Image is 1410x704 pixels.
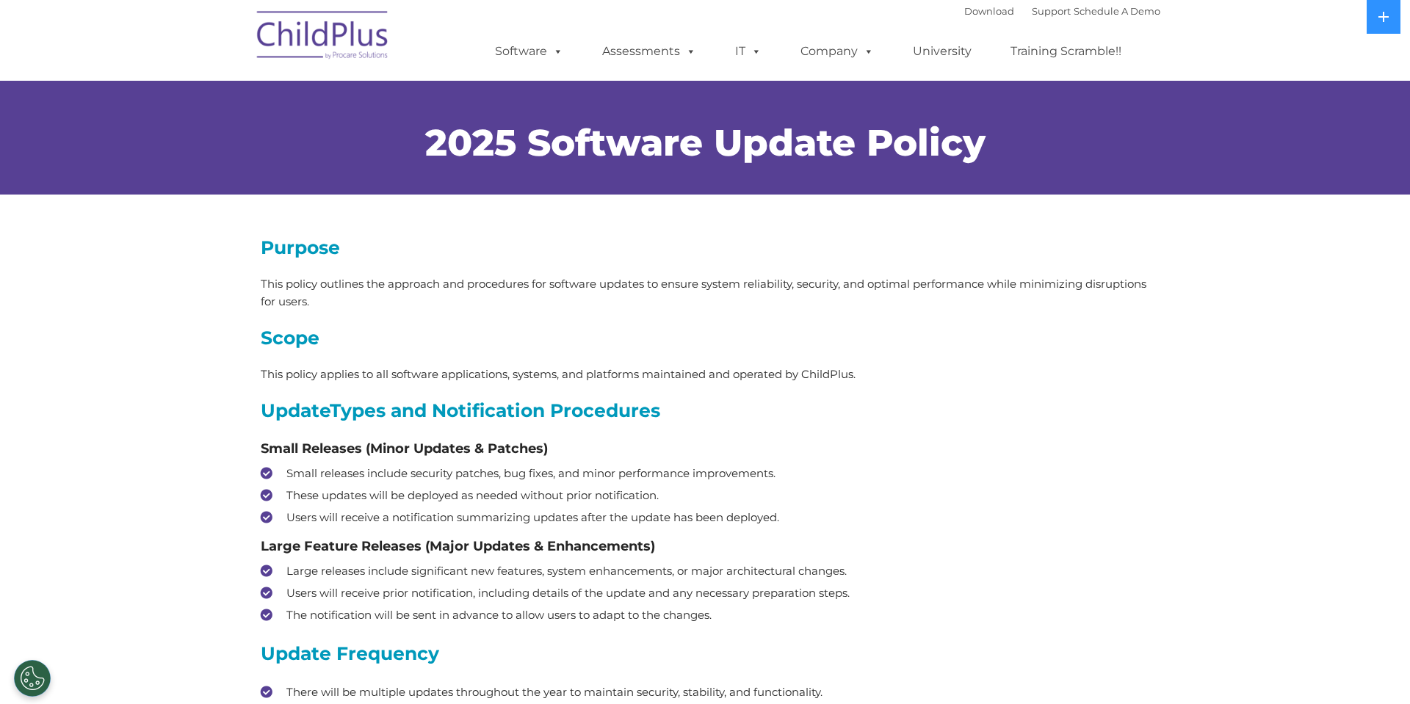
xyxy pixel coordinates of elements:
span: These updates will be deployed as needed without prior notification. [286,488,659,502]
img: ChildPlus by Procare Solutions [250,1,397,74]
span: Update Frequency [261,642,439,664]
button: Cookies Settings [14,660,51,697]
span: This policy outlines the approach and procedures for software updates to ensure system reliabilit... [261,277,1146,308]
strong: Update [261,399,330,421]
a: Schedule A Demo [1074,5,1160,17]
span: This policy applies to all software applications, systems, and platforms maintained and operated ... [261,367,856,381]
a: Software [480,37,578,66]
span: Large Feature Releases (Major Updates & Enhancements) [261,538,655,554]
a: IT [720,37,776,66]
span: Users will receive a notification summarizing updates after the update has been deployed. [286,510,779,524]
a: Download [964,5,1014,17]
span: There will be multiple updates throughout the year to maintain security, stability, and functiona... [286,685,822,699]
span: Users will receive prior notification, including details of the update and any necessary preparat... [286,586,850,600]
span: Large releases include significant new features, system enhancements, or major architectural chan... [286,564,847,578]
span: Purpose [261,236,340,258]
span: Small Releases (Minor Updates & Patches) [261,440,548,457]
a: Training Scramble!! [996,37,1136,66]
a: Assessments [587,37,711,66]
a: University [898,37,986,66]
span: 2025 Software Update Policy [425,120,986,165]
a: Support [1032,5,1071,17]
font: | [964,5,1160,17]
span: Scope [261,327,319,349]
span: Types and Notification Procedures [330,399,660,421]
span: The notification will be sent in advance to allow users to adapt to the changes. [286,608,712,622]
a: Company [786,37,889,66]
span: Small releases include security patches, bug fixes, and minor performance improvements. [286,466,775,480]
